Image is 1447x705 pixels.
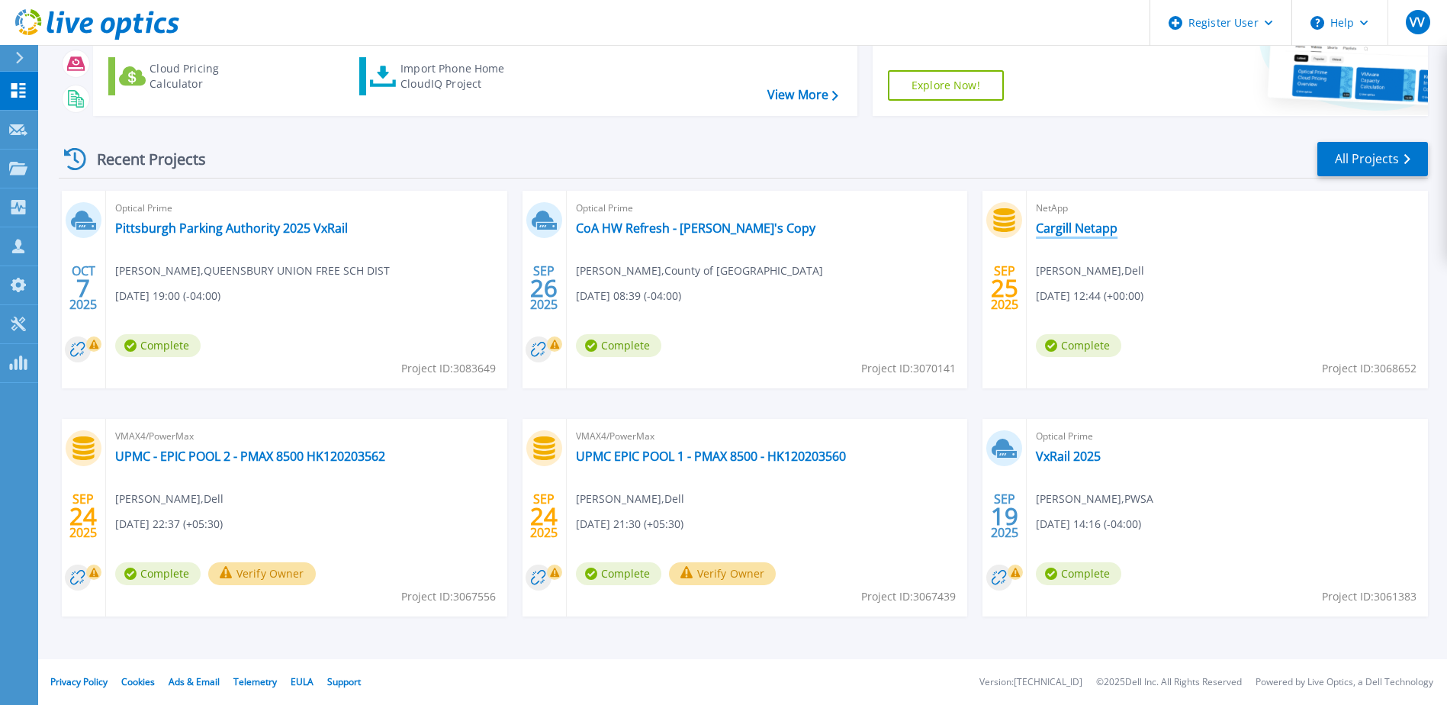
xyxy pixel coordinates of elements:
[576,334,661,357] span: Complete
[76,282,90,295] span: 7
[1036,516,1141,533] span: [DATE] 14:16 (-04:00)
[50,675,108,688] a: Privacy Policy
[1036,491,1153,507] span: [PERSON_NAME] , PWSA
[576,562,661,585] span: Complete
[529,488,558,544] div: SEP 2025
[576,200,959,217] span: Optical Prime
[1036,334,1121,357] span: Complete
[767,88,838,102] a: View More
[1096,678,1242,687] li: © 2025 Dell Inc. All Rights Reserved
[979,678,1082,687] li: Version: [TECHNICAL_ID]
[888,70,1004,101] a: Explore Now!
[401,360,496,377] span: Project ID: 3083649
[401,588,496,605] span: Project ID: 3067556
[576,491,684,507] span: [PERSON_NAME] , Dell
[327,675,361,688] a: Support
[1036,288,1143,304] span: [DATE] 12:44 (+00:00)
[115,262,390,279] span: [PERSON_NAME] , QUEENSBURY UNION FREE SCH DIST
[115,221,348,236] a: Pittsburgh Parking Authority 2025 VxRail
[576,516,683,533] span: [DATE] 21:30 (+05:30)
[576,262,823,279] span: [PERSON_NAME] , County of [GEOGRAPHIC_DATA]
[115,334,201,357] span: Complete
[861,360,956,377] span: Project ID: 3070141
[576,221,815,236] a: CoA HW Refresh - [PERSON_NAME]'s Copy
[530,282,558,295] span: 26
[991,510,1018,523] span: 19
[990,488,1019,544] div: SEP 2025
[990,260,1019,316] div: SEP 2025
[576,449,846,464] a: UPMC EPIC POOL 1 - PMAX 8500 - HK120203560
[1322,588,1416,605] span: Project ID: 3061383
[69,510,97,523] span: 24
[1036,200,1419,217] span: NetApp
[576,288,681,304] span: [DATE] 08:39 (-04:00)
[576,428,959,445] span: VMAX4/PowerMax
[530,510,558,523] span: 24
[1322,360,1416,377] span: Project ID: 3068652
[861,588,956,605] span: Project ID: 3067439
[669,562,777,585] button: Verify Owner
[121,675,155,688] a: Cookies
[1036,449,1101,464] a: VxRail 2025
[69,488,98,544] div: SEP 2025
[233,675,277,688] a: Telemetry
[169,675,220,688] a: Ads & Email
[115,200,498,217] span: Optical Prime
[1410,16,1425,28] span: VV
[115,491,223,507] span: [PERSON_NAME] , Dell
[115,449,385,464] a: UPMC - EPIC POOL 2 - PMAX 8500 HK120203562
[291,675,314,688] a: EULA
[1036,262,1144,279] span: [PERSON_NAME] , Dell
[1036,428,1419,445] span: Optical Prime
[1317,142,1428,176] a: All Projects
[115,288,220,304] span: [DATE] 19:00 (-04:00)
[1036,562,1121,585] span: Complete
[1036,221,1117,236] a: Cargill Netapp
[108,57,278,95] a: Cloud Pricing Calculator
[529,260,558,316] div: SEP 2025
[1256,678,1433,687] li: Powered by Live Optics, a Dell Technology
[400,61,519,92] div: Import Phone Home CloudIQ Project
[150,61,272,92] div: Cloud Pricing Calculator
[59,140,227,178] div: Recent Projects
[115,516,223,533] span: [DATE] 22:37 (+05:30)
[115,562,201,585] span: Complete
[991,282,1018,295] span: 25
[69,260,98,316] div: OCT 2025
[208,562,316,585] button: Verify Owner
[115,428,498,445] span: VMAX4/PowerMax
